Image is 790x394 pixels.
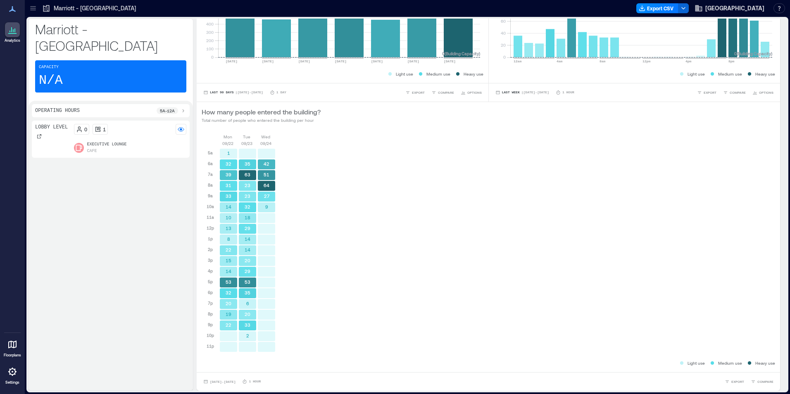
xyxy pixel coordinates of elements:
p: How many people entered the building? [202,107,321,117]
text: 22 [226,247,231,252]
text: 4pm [685,59,692,63]
tspan: 20 [500,43,505,47]
text: 13 [226,225,231,231]
p: Medium use [718,360,742,366]
text: 27 [264,193,270,199]
text: 63 [245,172,250,177]
text: [DATE] [407,59,419,63]
text: 23 [245,183,250,188]
text: 14 [245,236,250,242]
p: 1 [103,126,106,133]
text: 20 [245,311,250,317]
tspan: 60 [500,19,505,24]
p: 5a - 12a [160,107,175,114]
text: 4am [557,59,563,63]
text: 42 [264,161,269,166]
button: COMPARE [749,377,775,386]
span: OPTIONS [467,90,482,95]
span: OPTIONS [759,90,773,95]
p: 09/22 [222,140,233,147]
p: Medium use [426,71,450,77]
p: 09/24 [260,140,271,147]
text: 8pm [728,59,735,63]
tspan: 100 [206,46,214,51]
text: 35 [245,161,250,166]
button: OPTIONS [751,88,775,97]
p: 10p [207,332,214,339]
text: 19 [226,311,231,317]
button: EXPORT [695,88,718,97]
p: 1p [208,235,213,242]
text: 14 [226,268,231,274]
tspan: 0 [503,55,505,59]
text: 2 [246,333,249,338]
p: 1 Day [276,90,286,95]
p: 9p [208,321,213,328]
text: 14 [226,204,231,209]
text: 12pm [642,59,650,63]
p: Total number of people who entered the building per hour [202,117,321,123]
text: 20 [245,258,250,263]
text: 53 [226,279,231,285]
p: Marriott - [GEOGRAPHIC_DATA] [35,21,186,54]
span: COMPARE [438,90,454,95]
text: 53 [245,279,250,285]
text: [DATE] [226,59,238,63]
p: Tue [243,133,250,140]
button: COMPARE [430,88,456,97]
a: Analytics [2,20,23,45]
span: COMPARE [757,379,773,384]
p: 10a [207,203,214,210]
p: 6a [208,160,213,167]
p: Capacity [39,64,59,71]
text: 6 [246,301,249,306]
text: 8 [227,236,230,242]
p: Light use [688,360,705,366]
tspan: 400 [206,21,214,26]
span: EXPORT [704,90,716,95]
text: 12am [514,59,521,63]
a: Settings [2,362,22,387]
p: Mon [224,133,232,140]
p: Settings [5,380,19,385]
p: 5a [208,150,213,156]
p: 7a [208,171,213,178]
text: 1 [227,150,230,156]
text: 23 [245,193,250,199]
p: Operating Hours [35,107,80,114]
p: Heavy use [464,71,483,77]
text: 20 [226,301,231,306]
p: 3p [208,257,213,263]
p: 5p [208,278,213,285]
p: Heavy use [755,360,775,366]
text: 9 [265,204,268,209]
text: 33 [226,193,231,199]
p: 0 [84,126,87,133]
text: [DATE] [262,59,274,63]
button: Last Week |[DATE]-[DATE] [494,88,551,97]
p: Executive Lounge [87,141,127,148]
text: [DATE] [444,59,456,63]
p: 1 Hour [249,379,261,384]
span: EXPORT [731,379,744,384]
p: N/A [39,72,63,89]
p: 1 Hour [562,90,574,95]
p: Marriott - [GEOGRAPHIC_DATA] [54,4,136,12]
text: 8am [600,59,606,63]
button: Export CSV [636,3,678,13]
p: Lobby Level [35,124,68,131]
button: [DATE]-[DATE] [202,377,237,386]
p: Light use [688,71,705,77]
text: 29 [245,225,250,231]
tspan: 300 [206,30,214,35]
p: 12p [207,225,214,231]
text: [DATE] [298,59,310,63]
button: Last 90 Days |[DATE]-[DATE] [202,88,265,97]
p: 2p [208,246,213,253]
button: EXPORT [404,88,426,97]
text: 33 [245,322,250,328]
text: 31 [226,183,231,188]
p: Wed [261,133,270,140]
p: 8p [208,311,213,317]
p: 7p [208,300,213,306]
